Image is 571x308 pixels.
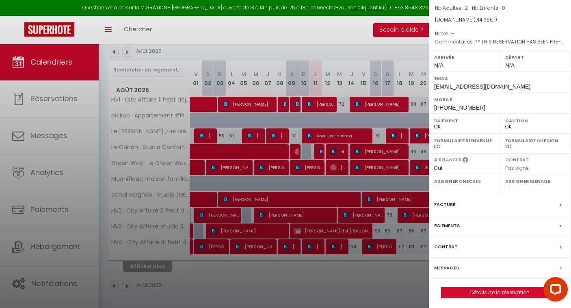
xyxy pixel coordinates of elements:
label: Facture [434,200,455,209]
span: [PHONE_NUMBER] [434,104,485,111]
label: Assigner Menage [505,177,566,185]
label: Assigner Checkin [434,177,495,185]
span: Pas signé [505,165,529,171]
span: 714.68 [476,16,490,23]
label: Contrat [505,156,529,162]
i: Sélectionner OUI si vous souhaiter envoyer les séquences de messages post-checkout [463,156,468,165]
span: ( € ) [474,16,497,23]
span: N/A [434,62,443,69]
label: Formulaire Checkin [505,137,566,145]
span: [EMAIL_ADDRESS][DOMAIN_NAME] [434,83,530,90]
label: Email [434,74,566,82]
p: Commentaires : [435,38,565,46]
label: Arrivée [434,53,495,61]
label: Mobile [434,95,566,104]
span: N/A [505,62,515,69]
button: Détails de la réservation [441,287,559,298]
iframe: LiveChat chat widget [537,274,571,308]
label: Départ [505,53,566,61]
label: A relancer [434,156,461,163]
label: Paiements [434,221,460,230]
a: Détails de la réservation [441,287,558,298]
div: [DOMAIN_NAME] [435,16,565,24]
label: Caution [505,117,566,125]
label: Messages [434,264,459,272]
span: Nb Enfants : 0 [472,4,505,11]
label: Formulaire Bienvenue [434,137,495,145]
label: Paiement [434,117,495,125]
label: Contrat [434,243,458,251]
p: Notes : [435,30,565,38]
span: - [451,30,454,37]
span: Nb Adultes : 2 - [435,4,505,11]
